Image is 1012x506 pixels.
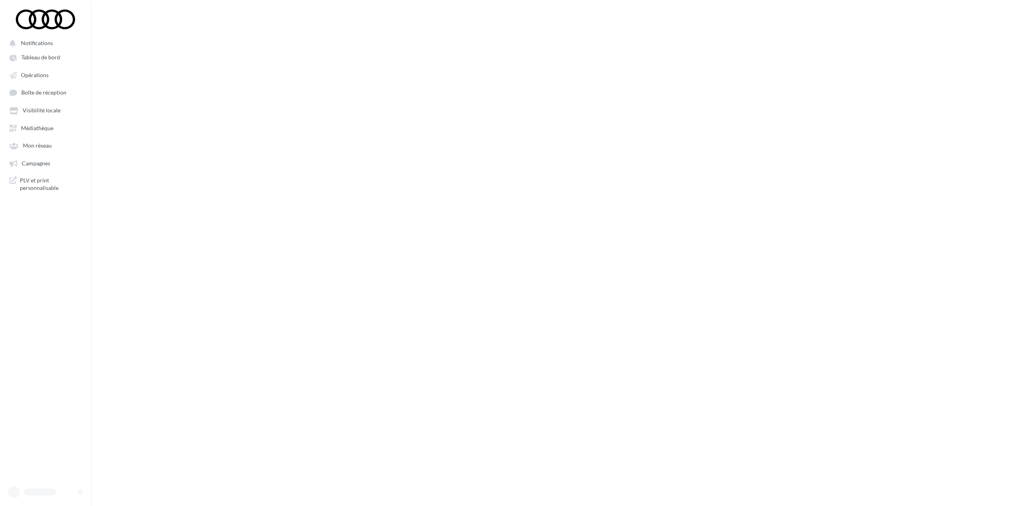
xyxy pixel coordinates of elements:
[23,142,52,149] span: Mon réseau
[21,72,49,78] span: Opérations
[21,89,66,96] span: Boîte de réception
[5,121,86,135] a: Médiathèque
[21,125,53,131] span: Médiathèque
[22,160,50,167] span: Campagnes
[21,54,60,61] span: Tableau de bord
[21,40,53,46] span: Notifications
[5,103,86,117] a: Visibilité locale
[5,138,86,152] a: Mon réseau
[20,176,81,192] span: PLV et print personnalisable
[23,107,60,114] span: Visibilité locale
[5,173,86,195] a: PLV et print personnalisable
[5,85,86,100] a: Boîte de réception
[5,68,86,82] a: Opérations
